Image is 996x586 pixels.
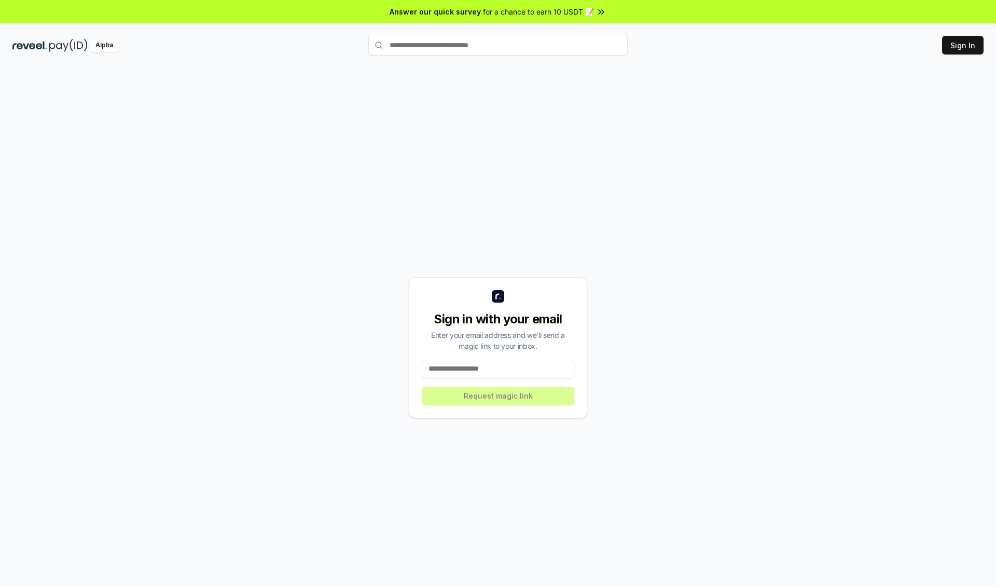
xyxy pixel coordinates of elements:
img: logo_small [492,290,504,303]
span: for a chance to earn 10 USDT 📝 [483,6,594,17]
div: Enter your email address and we’ll send a magic link to your inbox. [422,330,574,351]
span: Answer our quick survey [390,6,481,17]
div: Alpha [90,39,119,52]
div: Sign in with your email [422,311,574,328]
img: pay_id [49,39,88,52]
button: Sign In [942,36,984,54]
img: reveel_dark [12,39,47,52]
